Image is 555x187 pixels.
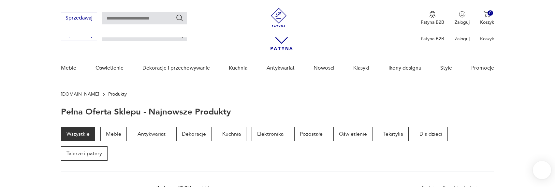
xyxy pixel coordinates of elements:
p: Produkty [108,92,127,97]
a: Meble [100,127,127,141]
a: Elektronika [252,127,289,141]
img: Ikonka użytkownika [459,11,465,18]
a: Ikony designu [388,56,421,81]
a: Sprzedawaj [61,33,97,38]
a: Pozostałe [294,127,328,141]
a: Wszystkie [61,127,95,141]
button: Sprzedawaj [61,12,97,24]
a: Style [440,56,452,81]
a: Tekstylia [378,127,409,141]
p: Zaloguj [455,36,470,42]
a: Sprzedawaj [61,16,97,21]
iframe: Smartsupp widget button [533,161,551,179]
a: Meble [61,56,76,81]
a: Oświetlenie [95,56,124,81]
img: Patyna - sklep z meblami i dekoracjami vintage [269,8,288,27]
a: Oświetlenie [333,127,372,141]
p: Zaloguj [455,19,470,25]
a: [DOMAIN_NAME] [61,92,99,97]
a: Dekoracje [176,127,212,141]
a: Kuchnia [229,56,247,81]
a: Nowości [314,56,334,81]
button: Szukaj [176,14,183,22]
a: Talerze i patery [61,146,108,161]
p: Patyna B2B [421,19,444,25]
p: Patyna B2B [421,36,444,42]
button: Zaloguj [455,11,470,25]
p: Koszyk [480,19,494,25]
button: 0Koszyk [480,11,494,25]
img: Ikona koszyka [484,11,490,18]
a: Promocje [471,56,494,81]
p: Koszyk [480,36,494,42]
a: Ikona medaluPatyna B2B [421,11,444,25]
h1: Pełna oferta sklepu - najnowsze produkty [61,107,231,116]
a: Dekoracje i przechowywanie [142,56,210,81]
a: Antykwariat [132,127,171,141]
a: Antykwariat [267,56,295,81]
button: Patyna B2B [421,11,444,25]
div: 0 [488,10,493,16]
img: Ikona medalu [429,11,436,18]
a: Dla dzieci [414,127,448,141]
a: Klasyki [353,56,369,81]
a: Kuchnia [217,127,246,141]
